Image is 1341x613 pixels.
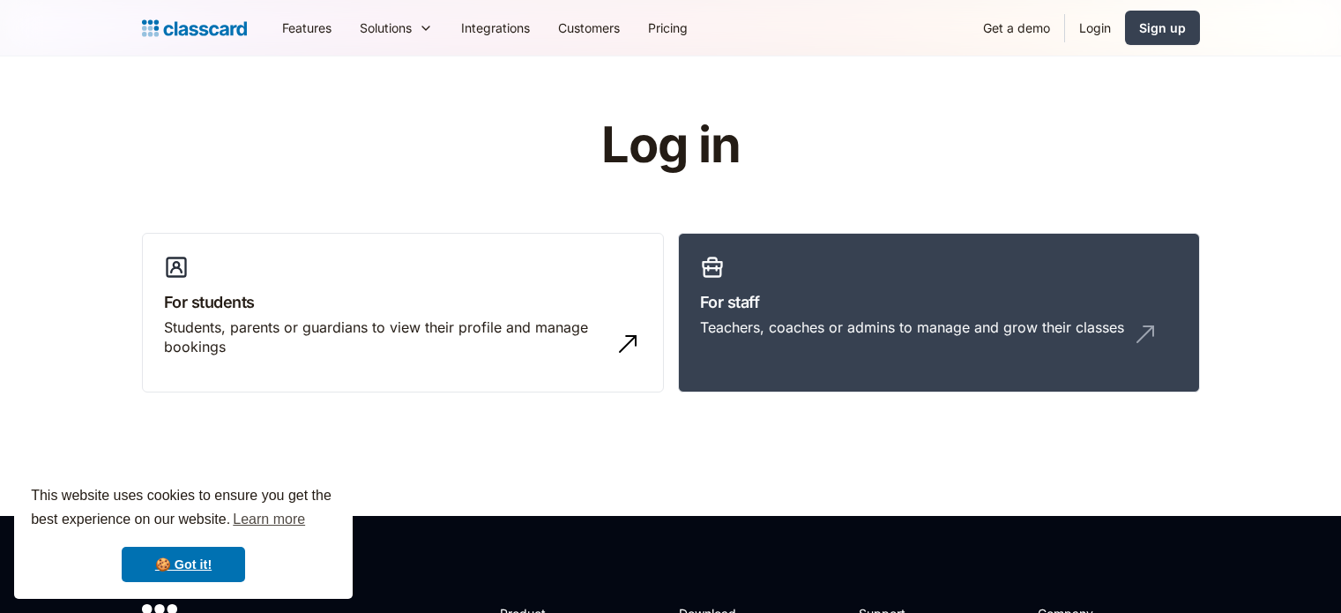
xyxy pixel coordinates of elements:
[700,318,1124,337] div: Teachers, coaches or admins to manage and grow their classes
[142,233,664,393] a: For studentsStudents, parents or guardians to view their profile and manage bookings
[447,8,544,48] a: Integrations
[391,118,950,173] h1: Log in
[1139,19,1186,37] div: Sign up
[1125,11,1200,45] a: Sign up
[31,485,336,533] span: This website uses cookies to ensure you get the best experience on our website.
[230,506,308,533] a: learn more about cookies
[142,16,247,41] a: Logo
[122,547,245,582] a: dismiss cookie message
[1065,8,1125,48] a: Login
[634,8,702,48] a: Pricing
[14,468,353,599] div: cookieconsent
[360,19,412,37] div: Solutions
[268,8,346,48] a: Features
[678,233,1200,393] a: For staffTeachers, coaches or admins to manage and grow their classes
[164,290,642,314] h3: For students
[969,8,1064,48] a: Get a demo
[346,8,447,48] div: Solutions
[544,8,634,48] a: Customers
[164,318,607,357] div: Students, parents or guardians to view their profile and manage bookings
[700,290,1178,314] h3: For staff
